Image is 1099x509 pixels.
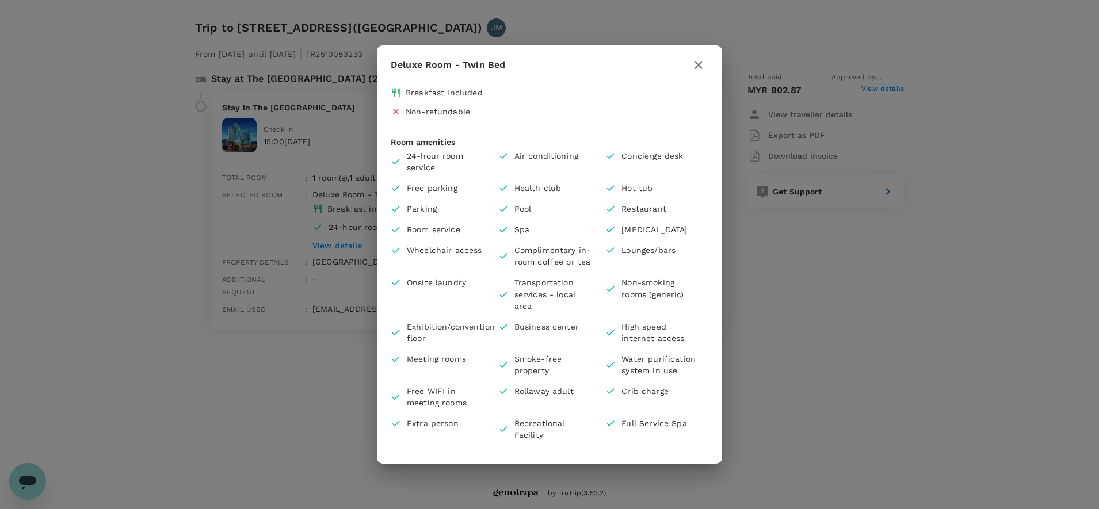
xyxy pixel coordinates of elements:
[621,353,699,376] p: Water purification system in use
[621,150,699,162] p: Concierge desk
[407,203,484,215] p: Parking
[621,244,699,256] p: Lounges/bars
[514,244,592,267] p: Complimentary in-room coffee or tea
[621,385,699,397] p: Crib charge
[621,203,699,215] p: Restaurant
[514,321,592,332] p: Business center
[407,418,484,429] p: Extra person
[621,321,699,344] p: High speed internet access
[407,385,484,408] p: Free WIFI in meeting rooms
[514,353,592,376] p: Smoke-free property
[514,277,592,311] p: Transportation services - local area
[407,182,484,194] p: Free parking
[621,224,699,235] p: [MEDICAL_DATA]
[406,106,470,117] div: Non-refundable
[514,150,592,162] p: Air conditioning
[514,182,592,194] p: Health club
[407,353,484,365] p: Meeting rooms
[514,385,592,397] p: Rollaway adult
[514,418,592,441] p: Recreational Facility
[621,182,699,194] p: Hot tub
[514,203,592,215] p: Pool
[621,418,699,429] p: Full Service Spa
[621,277,699,300] p: Non-smoking rooms (generic)
[407,244,484,256] p: Wheelchair access
[391,58,505,72] p: Deluxe Room - Twin Bed
[514,224,592,235] p: Spa
[407,224,484,235] p: Room service
[407,321,484,344] p: Exhibition/convention floor
[406,87,483,98] div: Breakfast included
[407,150,484,173] p: 24-hour room service
[391,136,708,148] p: Room amenities
[407,277,484,288] p: Onsite laundry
